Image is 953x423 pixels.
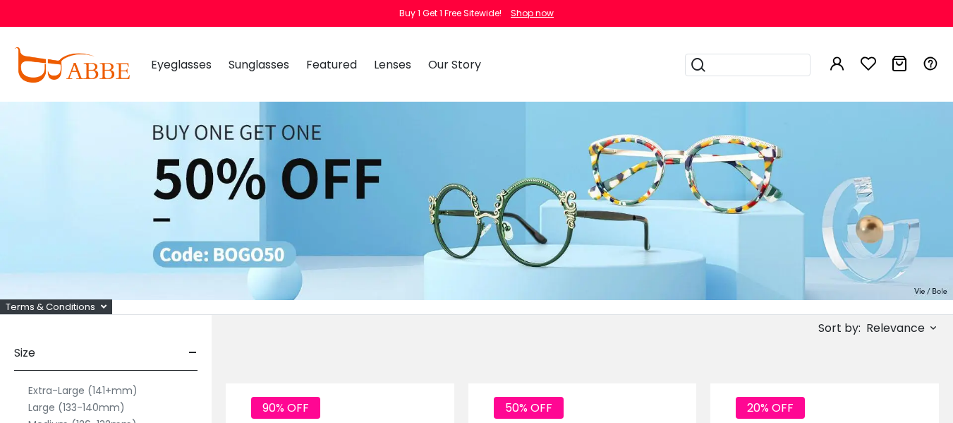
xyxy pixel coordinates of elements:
[229,56,289,73] span: Sunglasses
[306,56,357,73] span: Featured
[494,397,564,419] span: 50% OFF
[428,56,481,73] span: Our Story
[28,382,138,399] label: Extra-Large (141+mm)
[188,336,198,370] span: -
[736,397,805,419] span: 20% OFF
[151,56,212,73] span: Eyeglasses
[511,7,554,20] div: Shop now
[14,47,130,83] img: abbeglasses.com
[399,7,502,20] div: Buy 1 Get 1 Free Sitewide!
[14,336,35,370] span: Size
[28,399,125,416] label: Large (133-140mm)
[504,7,554,19] a: Shop now
[818,320,861,336] span: Sort by:
[866,316,925,341] span: Relevance
[374,56,411,73] span: Lenses
[251,397,320,419] span: 90% OFF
